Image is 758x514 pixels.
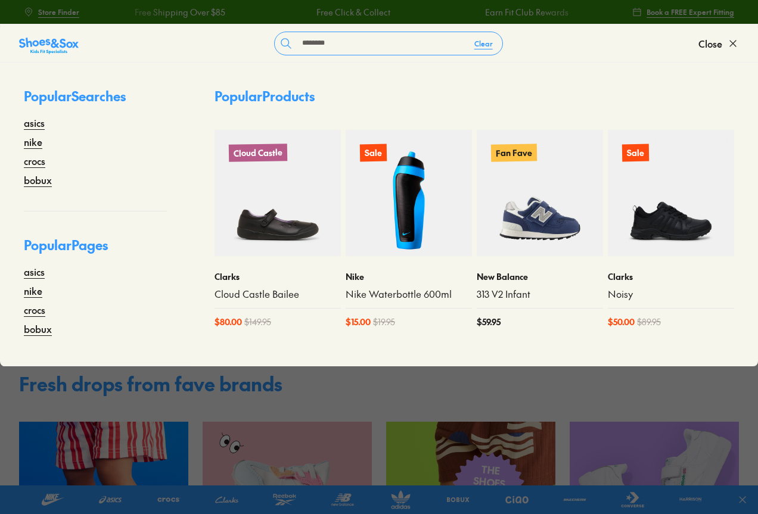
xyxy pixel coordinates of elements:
a: asics [24,116,45,130]
a: Free Click & Collect [315,6,389,18]
a: Sale [346,130,472,256]
span: $ 50.00 [608,316,635,328]
a: bobux [24,322,52,336]
a: crocs [24,303,45,317]
p: Popular Pages [24,235,167,264]
a: Cloud Castle [215,130,341,256]
a: nike [24,135,42,149]
p: New Balance [477,270,603,283]
p: Fan Fave [491,144,537,161]
span: $ 80.00 [215,316,242,328]
p: Sale [360,144,387,162]
a: Earn Fit Club Rewards [484,6,567,18]
a: Store Finder [24,1,79,23]
a: nike [24,284,42,298]
p: Popular Searches [24,86,167,116]
p: Cloud Castle [229,144,287,162]
img: SNS_Logo_Responsive.svg [19,36,79,55]
span: Book a FREE Expert Fitting [647,7,734,17]
p: Popular Products [215,86,315,106]
p: Clarks [608,270,734,283]
a: Cloud Castle Bailee [215,288,341,301]
a: asics [24,264,45,279]
a: Sale [608,130,734,256]
span: $ 19.95 [373,316,395,328]
p: Clarks [215,270,341,283]
p: Sale [622,144,649,162]
a: bobux [24,173,52,187]
a: Fan Fave [477,130,603,256]
p: Nike [346,270,472,283]
span: $ 15.00 [346,316,371,328]
a: Book a FREE Expert Fitting [632,1,734,23]
a: 313 V2 Infant [477,288,603,301]
button: Clear [465,33,502,54]
span: Store Finder [38,7,79,17]
span: Close [698,36,722,51]
a: crocs [24,154,45,168]
a: Nike Waterbottle 600ml [346,288,472,301]
a: Noisy [608,288,734,301]
span: $ 149.95 [244,316,271,328]
span: $ 59.95 [477,316,501,328]
button: Close [698,30,739,57]
a: Free Shipping Over $85 [134,6,225,18]
a: Shoes &amp; Sox [19,34,79,53]
span: $ 89.95 [637,316,661,328]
